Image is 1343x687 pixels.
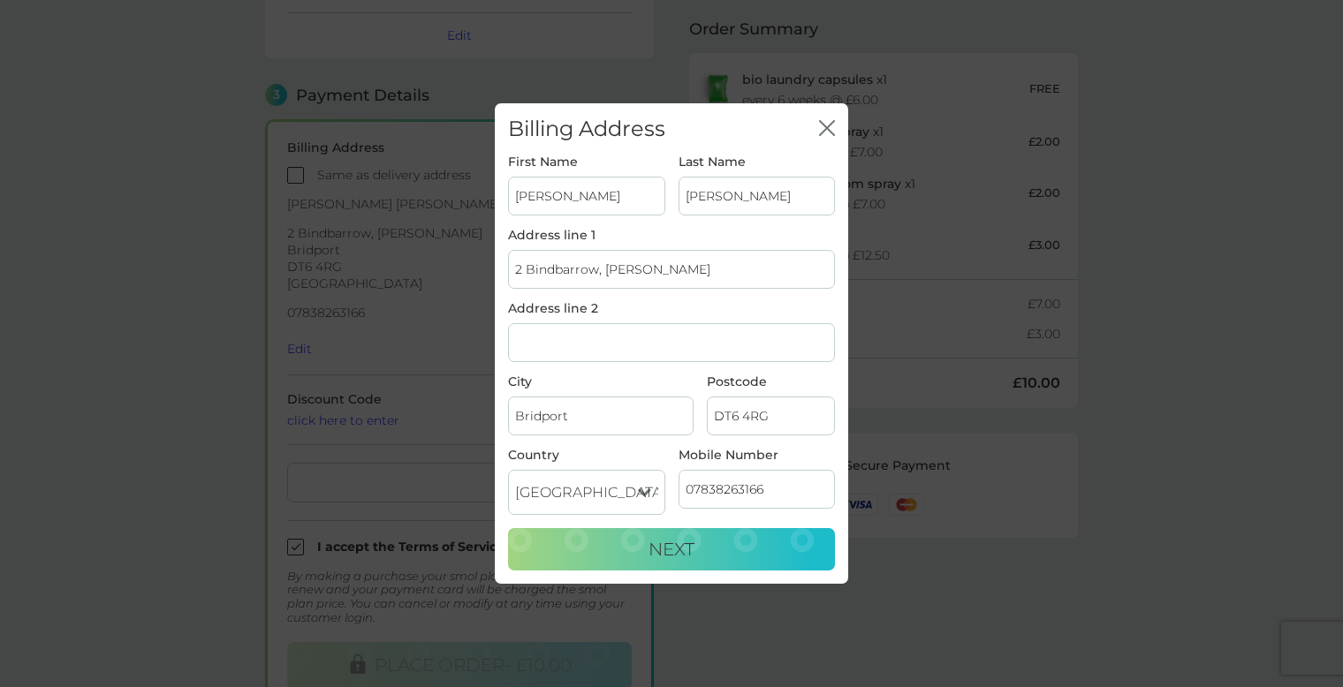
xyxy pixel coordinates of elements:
[508,528,835,570] button: Next
[649,539,694,560] span: Next
[679,155,836,168] label: Last Name
[508,229,835,241] label: Address line 1
[508,155,665,168] label: First Name
[508,302,835,314] label: Address line 2
[679,449,836,461] label: Mobile Number
[508,449,665,461] div: Country
[819,120,835,139] button: close
[508,375,694,388] label: City
[508,117,665,142] h2: Billing Address
[707,375,835,388] label: Postcode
